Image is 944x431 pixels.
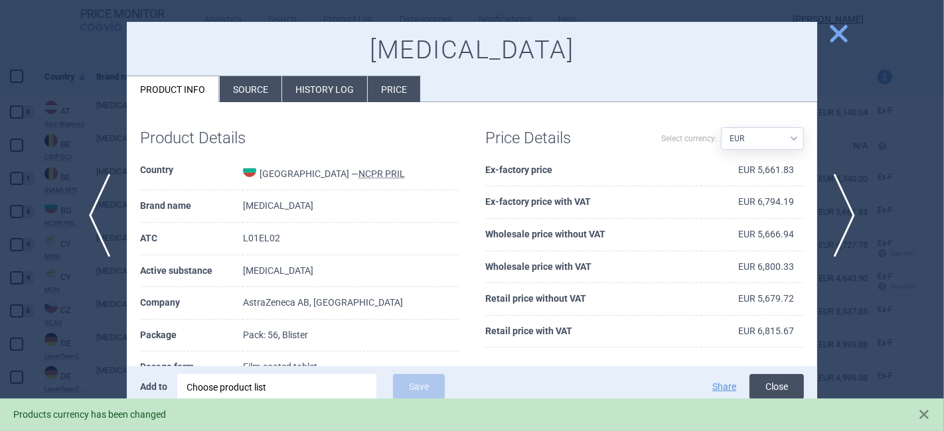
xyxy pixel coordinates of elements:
td: EUR 6,794.19 [701,186,804,219]
th: Active substance [140,255,243,288]
th: Brand name [140,190,243,223]
li: Source [220,76,281,102]
th: Dosage form [140,351,243,384]
td: EUR 6,800.33 [701,251,804,284]
td: [MEDICAL_DATA] [243,255,459,288]
td: [MEDICAL_DATA] [243,190,459,223]
th: Package [140,320,243,352]
th: Country [140,154,243,191]
td: EUR 5,679.72 [701,283,804,316]
button: Share [712,382,736,391]
td: AstraZeneca AB, [GEOGRAPHIC_DATA] [243,287,459,320]
p: Add to [140,374,167,399]
abbr: NCPR PRIL — National Council on Prices and Reimbursement of Medicinal Products, Bulgaria. Registe... [358,168,405,179]
label: Select currency: [661,127,717,150]
td: L01EL02 [243,223,459,255]
th: ATC [140,223,243,255]
h1: [MEDICAL_DATA] [140,35,804,66]
td: Pack: 56, Blister [243,320,459,352]
td: EUR 5,661.83 [701,154,804,187]
th: Retail price without VAT [485,283,701,316]
img: Bulgaria [243,164,256,177]
h1: Price Details [485,129,645,148]
th: Retail price with VAT [485,316,701,348]
h1: Product Details [140,129,299,148]
th: Company [140,287,243,320]
li: Price [368,76,420,102]
div: Products currency has been changed [13,408,904,422]
th: Ex-factory price [485,154,701,187]
td: Film-coated tablet [243,351,459,384]
button: Close [749,374,804,399]
li: History log [282,76,367,102]
td: [GEOGRAPHIC_DATA] — [243,154,459,191]
th: Ex-factory price with VAT [485,186,701,219]
button: Save [393,374,445,399]
th: Wholesale price with VAT [485,251,701,284]
div: Choose product list [177,374,376,400]
th: Wholesale price without VAT [485,219,701,251]
td: EUR 6,815.67 [701,316,804,348]
div: Choose product list [187,374,367,400]
li: Product info [127,76,219,102]
td: EUR 5,666.94 [701,219,804,251]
